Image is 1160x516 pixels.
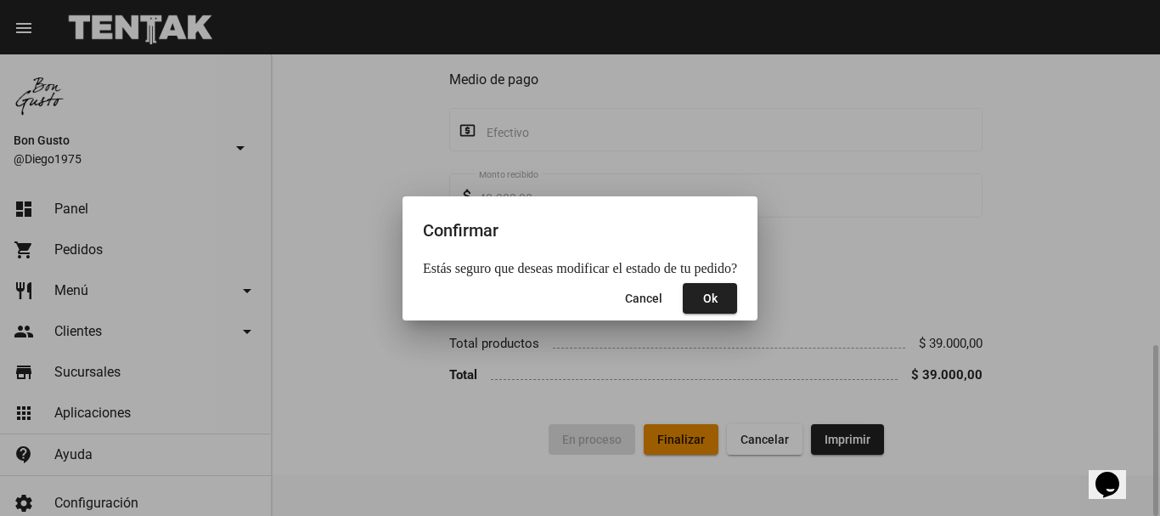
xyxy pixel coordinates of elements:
iframe: chat widget [1089,448,1143,499]
button: Close dialog [611,283,676,314]
span: Ok [703,292,718,305]
span: Cancel [625,292,662,305]
mat-dialog-content: Estás seguro que deseas modificar el estado de tu pedido? [403,261,757,276]
h2: Confirmar [423,217,737,244]
button: Close dialog [683,283,737,314]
